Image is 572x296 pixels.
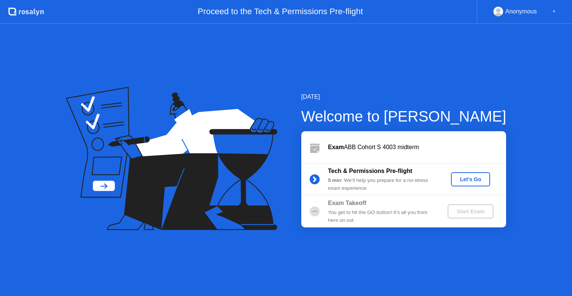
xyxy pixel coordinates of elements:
div: You get to hit the GO button! It’s all you from here on out [328,209,435,224]
div: Anonymous [505,7,537,16]
div: ▼ [552,7,556,16]
b: 5 min [328,177,341,183]
div: : We’ll help you prepare for a no-stress exam experience [328,177,435,192]
div: Start Exam [451,208,490,214]
div: [DATE] [301,92,506,101]
b: Tech & Permissions Pre-flight [328,168,412,174]
button: Start Exam [448,204,493,218]
button: Let's Go [451,172,490,186]
div: ABB Cohort S 4003 midterm [328,143,506,152]
b: Exam Takeoff [328,200,366,206]
b: Exam [328,144,344,150]
div: Welcome to [PERSON_NAME] [301,105,506,127]
div: Let's Go [454,176,487,182]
